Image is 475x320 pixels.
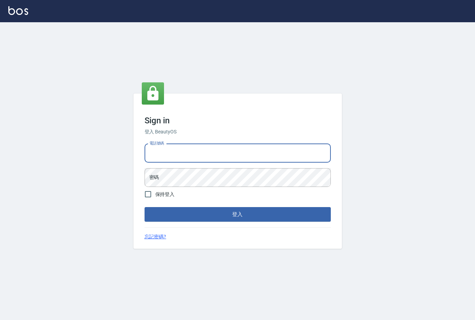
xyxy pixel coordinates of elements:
a: 忘記密碼? [145,233,166,240]
label: 電話號碼 [149,141,164,146]
img: Logo [8,6,28,15]
h3: Sign in [145,116,331,125]
h6: 登入 BeautyOS [145,128,331,136]
button: 登入 [145,207,331,222]
span: 保持登入 [155,191,175,198]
